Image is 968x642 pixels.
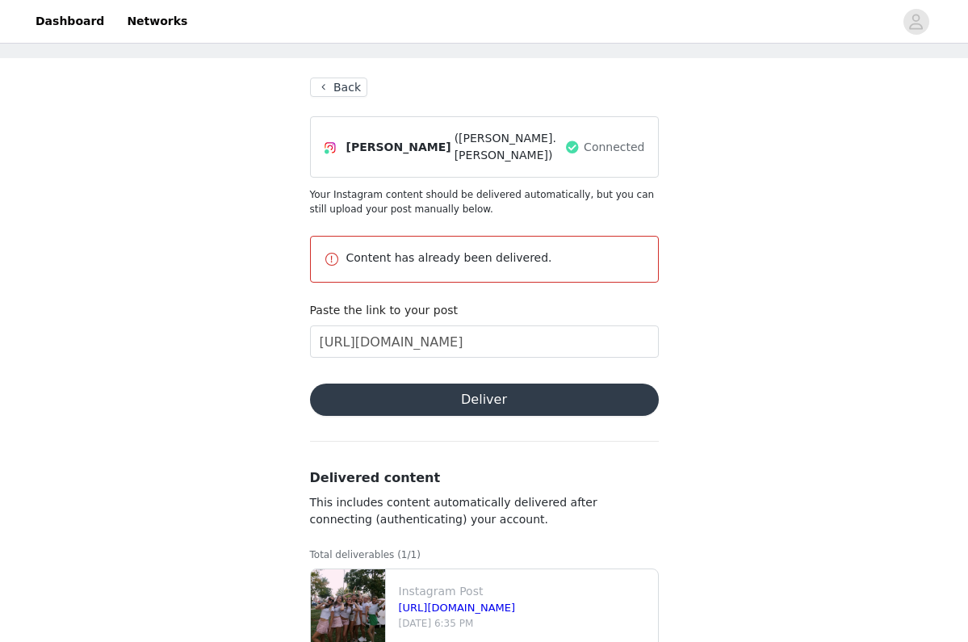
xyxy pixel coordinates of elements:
[310,384,659,416] button: Deliver
[346,250,645,266] p: Content has already been delivered.
[310,187,659,216] p: Your Instagram content should be delivered automatically, but you can still upload your post manu...
[310,548,659,562] p: Total deliverables (1/1)
[346,139,451,156] span: [PERSON_NAME]
[310,78,368,97] button: Back
[584,139,644,156] span: Connected
[324,141,337,154] img: Instagram Icon
[310,496,597,526] span: This includes content automatically delivered after connecting (authenticating) your account.
[26,3,114,40] a: Dashboard
[455,130,561,164] span: ([PERSON_NAME].[PERSON_NAME])
[908,9,924,35] div: avatar
[117,3,197,40] a: Networks
[399,583,652,600] p: Instagram Post
[399,602,516,614] a: [URL][DOMAIN_NAME]
[310,468,659,488] h3: Delivered content
[399,616,652,631] p: [DATE] 6:35 PM
[310,304,459,317] label: Paste the link to your post
[310,325,659,358] input: Paste the link to your content here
